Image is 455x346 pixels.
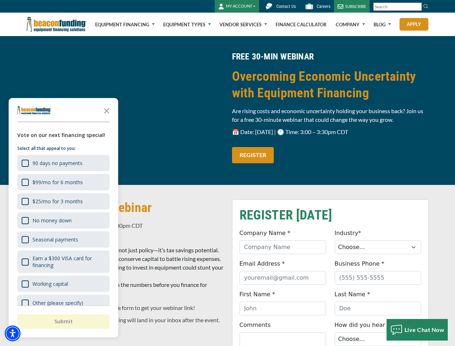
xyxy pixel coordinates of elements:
label: How did you hear about us? * [335,321,420,329]
a: Vendor Services [219,13,267,36]
p: Are rising costs and economic uncertainty holding your business back? Join us for a free 30-minut... [232,107,429,124]
li: Crunch the numbers before you finance for success. [45,280,223,298]
div: Seasonal payments [17,231,110,248]
a: Equipment Financing [95,13,155,36]
div: $99/mo for 6 months [17,174,110,190]
div: No money down [32,217,72,224]
div: Other (please specify) [17,295,110,311]
div: Earn a $300 VISA card for financing [32,255,105,269]
label: Comments [240,321,271,329]
a: Equipment Types [163,13,211,36]
div: 90 days no payments [17,155,110,171]
img: Beacon Funding Corporation logo [27,13,86,36]
a: Blog [374,13,391,36]
img: Company logo [17,106,51,115]
div: Other (please specify) [32,300,83,306]
li: How to conserve capital to battle rising expenses. [45,254,223,263]
button: Live Chat Now [387,319,448,341]
a: REGISTER [232,147,274,163]
a: Clear search text [414,4,420,10]
p: 📅 Date: [DATE] | 🕛 Time: 3:00 – 3:30pm CDT [232,128,429,136]
h2: Overcoming Economic Uncertainty with Equipment Financing [232,68,429,101]
div: $25/mo for 3 months [17,193,110,209]
button: Submit [17,314,110,329]
span: Live Chat Now [405,326,445,333]
a: Company [336,13,365,36]
h2: Sign Up for the Webinar [27,199,223,216]
p: Please fill out the form to get your webinar link! [27,303,223,312]
p: Sign up and the recording will land in your inbox after the event. [27,316,223,324]
li: Why waiting to invest in equipment could stunt your growth. [45,263,223,280]
li: It’s not just policy—it’s tax savings potential. [45,246,223,254]
p: 📅 Date: [DATE] | 🕛 Time: 3:00 – 3:30pm CDT [27,221,223,230]
div: No money down [17,212,110,229]
div: Accessibility Menu [5,325,21,341]
div: $99/mo for 6 months [32,179,83,186]
input: youremail@gmail.com [240,271,326,285]
div: Working capital [17,276,110,292]
label: Email Address * [240,259,285,268]
a: Apply [400,18,428,31]
div: Working capital [32,280,68,287]
label: Industry* [335,229,361,238]
a: Finance Calculator [276,13,327,36]
label: First Name * [240,290,275,299]
label: Business Phone * [335,259,384,268]
input: Doe [335,302,421,315]
p: Select all that appeal to you: [17,145,110,152]
div: 90 days no payments [32,160,82,167]
button: Close the survey [99,103,114,117]
input: Search [373,3,422,11]
span: Contact Us [276,4,296,9]
div: Earn a $300 VISA card for financing [17,250,110,273]
iframe: How To Use Financing To Beat Economic Uncertainty Today [27,50,223,161]
div: Vote on our next financing special! [17,131,110,139]
img: Search [423,3,429,9]
input: (555) 555-5555 [335,271,421,285]
label: Company Name * [240,229,291,238]
input: John [240,302,326,315]
div: $25/mo for 3 months [32,198,83,205]
input: Company Name [240,240,326,254]
label: Last Name * [335,290,370,299]
h2: REGISTER [DATE] [240,207,421,223]
h4: FREE 30-MIN WEBINAR [232,50,429,63]
span: Careers [317,4,330,9]
div: Survey [9,98,118,337]
div: Seasonal payments [32,236,78,243]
